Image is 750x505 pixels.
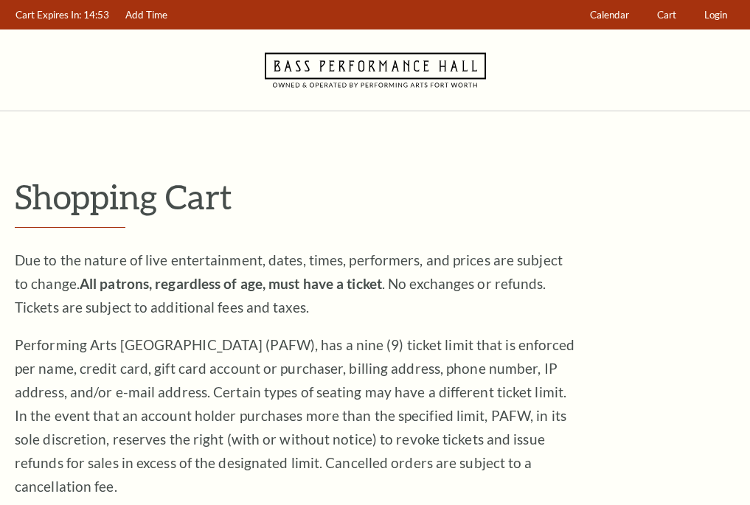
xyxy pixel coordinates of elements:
[583,1,636,29] a: Calendar
[698,1,735,29] a: Login
[80,275,382,292] strong: All patrons, regardless of age, must have a ticket
[15,178,735,215] p: Shopping Cart
[650,1,684,29] a: Cart
[15,333,575,498] p: Performing Arts [GEOGRAPHIC_DATA] (PAFW), has a nine (9) ticket limit that is enforced per name, ...
[590,9,629,21] span: Calendar
[83,9,109,21] span: 14:53
[15,251,563,316] span: Due to the nature of live entertainment, dates, times, performers, and prices are subject to chan...
[15,9,81,21] span: Cart Expires In:
[704,9,727,21] span: Login
[657,9,676,21] span: Cart
[119,1,175,29] a: Add Time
